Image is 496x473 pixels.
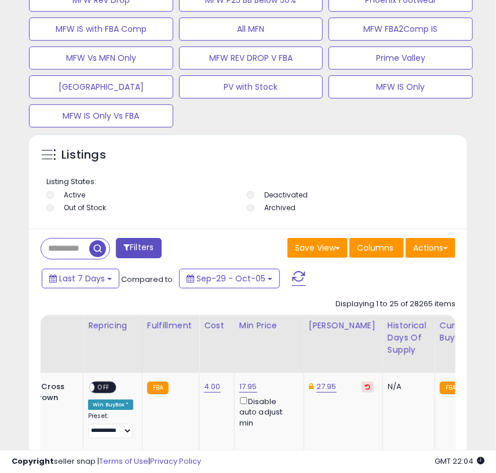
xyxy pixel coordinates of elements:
[179,269,280,288] button: Sep-29 - Oct-05
[349,238,404,258] button: Columns
[46,177,453,188] p: Listing States:
[265,203,296,212] label: Archived
[59,273,105,284] span: Last 7 Days
[88,320,137,332] div: Repricing
[147,382,169,394] small: FBA
[179,46,323,69] button: MFW REV DROP V FBA
[287,238,348,258] button: Save View
[29,17,173,41] button: MFW IS with FBA Comp
[116,238,161,258] button: Filters
[121,274,174,285] span: Compared to:
[150,456,201,467] a: Privacy Policy
[309,320,378,332] div: [PERSON_NAME]
[12,456,201,467] div: seller snap | |
[204,320,229,332] div: Cost
[335,299,455,310] div: Displaying 1 to 25 of 28265 items
[239,381,257,393] a: 17.95
[88,399,133,410] div: Win BuyBox *
[329,46,473,69] button: Prime Valley
[29,75,173,98] button: [GEOGRAPHIC_DATA]
[88,412,133,438] div: Preset:
[147,320,194,332] div: Fulfillment
[316,381,337,393] a: 27.95
[440,382,461,394] small: FBA
[388,320,430,356] div: Historical Days Of Supply
[94,383,113,393] span: OFF
[179,17,323,41] button: All MFN
[435,456,484,467] span: 2025-10-13 22:04 GMT
[357,242,393,254] span: Columns
[99,456,148,467] a: Terms of Use
[64,190,85,200] label: Active
[29,104,173,127] button: MFW IS Only Vs FBA
[329,75,473,98] button: MFW IS Only
[64,203,106,212] label: Out of Stock
[42,269,119,288] button: Last 7 Days
[265,190,308,200] label: Deactivated
[204,381,221,393] a: 4.00
[329,17,473,41] button: MFW FBA2Comp IS
[239,395,295,428] div: Disable auto adjust min
[196,273,265,284] span: Sep-29 - Oct-05
[406,238,455,258] button: Actions
[239,320,299,332] div: Min Price
[12,456,54,467] strong: Copyright
[179,75,323,98] button: PV with Stock
[61,147,106,163] h5: Listings
[388,382,426,392] div: N/A
[29,46,173,69] button: MFW Vs MFN Only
